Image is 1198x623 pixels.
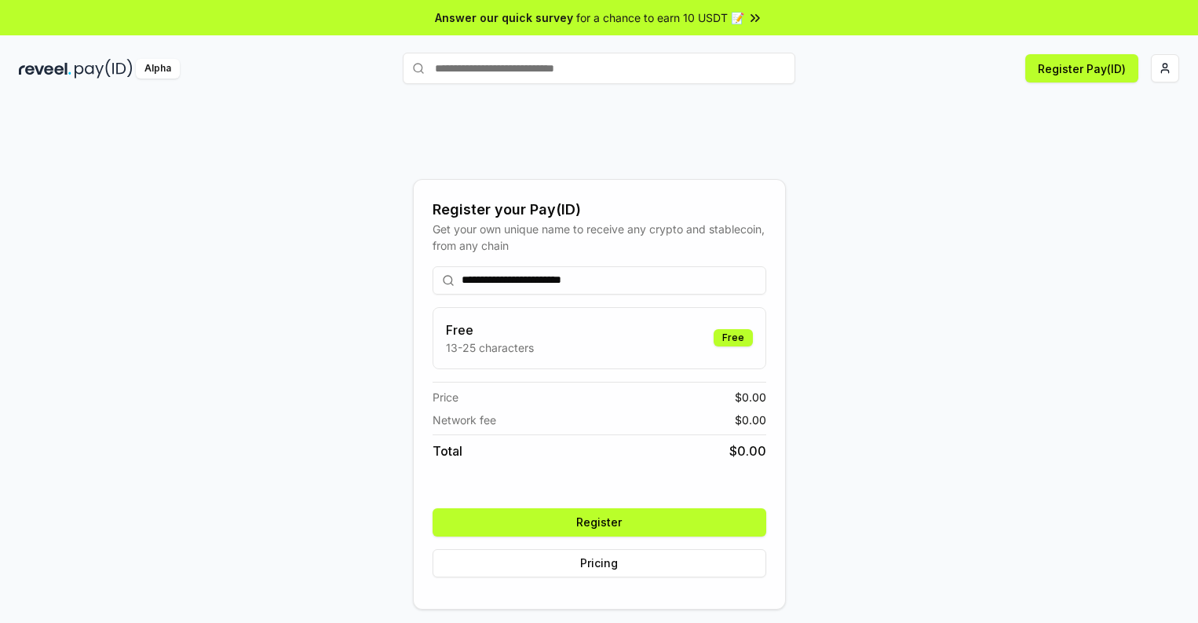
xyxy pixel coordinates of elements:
[735,412,766,428] span: $ 0.00
[435,9,573,26] span: Answer our quick survey
[433,549,766,577] button: Pricing
[576,9,744,26] span: for a chance to earn 10 USDT 📝
[446,321,534,339] h3: Free
[433,412,496,428] span: Network fee
[729,442,766,460] span: $ 0.00
[19,59,71,79] img: reveel_dark
[433,442,462,460] span: Total
[1025,54,1138,82] button: Register Pay(ID)
[446,339,534,356] p: 13-25 characters
[433,199,766,221] div: Register your Pay(ID)
[735,389,766,405] span: $ 0.00
[75,59,133,79] img: pay_id
[714,329,753,346] div: Free
[136,59,180,79] div: Alpha
[433,508,766,537] button: Register
[433,389,458,405] span: Price
[433,221,766,254] div: Get your own unique name to receive any crypto and stablecoin, from any chain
